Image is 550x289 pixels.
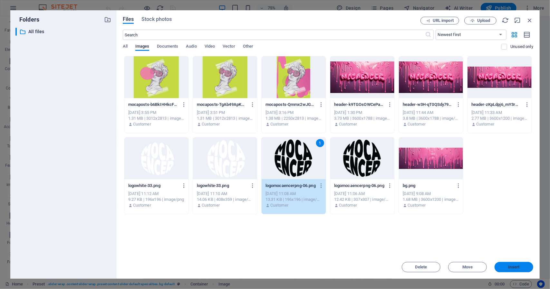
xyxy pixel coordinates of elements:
[464,17,497,24] button: Upload
[123,15,134,23] span: Files
[433,19,454,23] span: URL import
[265,191,322,197] div: [DATE] 11:08 AM
[133,202,151,208] p: Customer
[415,265,427,269] span: Delete
[123,30,425,40] input: Search
[403,183,453,189] p: bg.png
[462,265,473,269] span: Move
[471,116,528,121] div: 2.77 MB | 3600x1200 | image/png
[403,102,453,107] p: header-w3H-qT0QSdy798bj3d8axA.png
[15,28,17,36] div: ​
[265,183,316,189] p: logomocaencerpng-06.png
[502,17,509,24] i: Reload
[128,183,179,189] p: logowhite-33.png
[135,42,150,51] span: Images
[476,121,494,127] p: Customer
[128,116,185,121] div: 1.31 MB | 3012x2813 | image/png
[403,197,459,202] div: 1.68 MB | 3600x1200 | image/png
[15,15,39,24] p: Folders
[334,102,385,107] p: header-k9TGOsOWCePaHWB2cJYceA.png
[197,116,253,121] div: 1.31 MB | 3012x2813 | image/png
[495,262,533,272] button: Insert
[197,102,247,107] p: mocaposts-TgAb49ApKQU30yzf6ZbGRg.png
[334,110,391,116] div: [DATE] 1:30 PM
[270,202,288,208] p: Customer
[128,110,185,116] div: [DATE] 3:55 PM
[28,28,99,35] p: All files
[202,121,220,127] p: Customer
[339,121,357,127] p: Customer
[197,110,253,116] div: [DATE] 3:51 PM
[510,44,533,50] p: Displays only files that are not in use on the website. Files added during this session can still...
[141,15,172,23] span: Stock photos
[133,121,151,127] p: Customer
[514,17,521,24] i: Minimize
[316,139,324,147] div: 1
[420,17,459,24] button: URL import
[471,110,528,116] div: [DATE] 11:33 AM
[403,191,459,197] div: [DATE] 9:08 AM
[403,110,459,116] div: [DATE] 11:44 AM
[402,262,440,272] button: Delete
[270,121,288,127] p: Customer
[471,102,522,107] p: header-zKpLdpj6_mY3rm97G6-aIw.png
[202,202,220,208] p: Customer
[339,202,357,208] p: Customer
[408,121,426,127] p: Customer
[197,191,253,197] div: [DATE] 11:10 AM
[128,197,185,202] div: 9.27 KB | 196x196 | image/png
[265,197,322,202] div: 13.31 KB | 196x196 | image/png
[243,42,253,51] span: Other
[128,191,185,197] div: [DATE] 11:12 AM
[526,17,533,24] i: Close
[157,42,178,51] span: Documents
[265,102,316,107] p: mocaposts-Qmmx2wJGWcGWVG-xVSXlhA.png
[104,16,111,23] i: Create new folder
[265,116,322,121] div: 1.38 MB | 2250x2813 | image/png
[123,42,128,51] span: All
[186,42,197,51] span: Audio
[205,42,215,51] span: Video
[334,183,385,189] p: logomocaencerpng-06.png
[403,116,459,121] div: 3.8 MB | 3600x1788 | image/png
[128,102,179,107] p: mocaposts-b6BkIHHkcFu63xZDF8BEkw.png
[508,265,520,269] span: Insert
[223,42,235,51] span: Vector
[197,183,247,189] p: logowhite-33.png
[448,262,487,272] button: Move
[334,197,391,202] div: 12.42 KB | 307x307 | image/png
[477,19,490,23] span: Upload
[334,116,391,121] div: 3.73 MB | 3600x1788 | image/png
[334,191,391,197] div: [DATE] 11:06 AM
[197,197,253,202] div: 14.06 KB | 408x359 | image/png
[408,202,426,208] p: Customer
[265,110,322,116] div: [DATE] 3:16 PM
